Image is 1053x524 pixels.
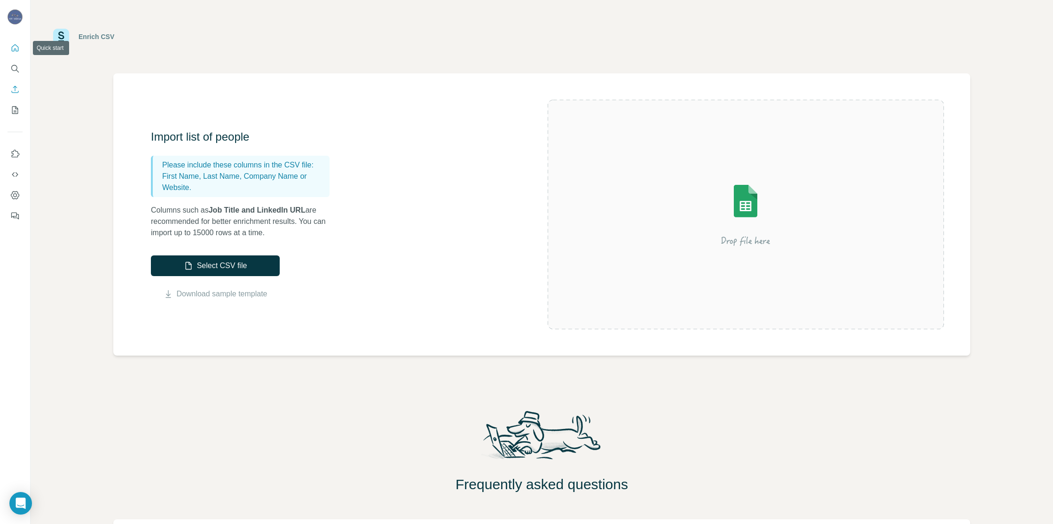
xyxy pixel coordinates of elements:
button: Use Surfe API [8,166,23,183]
div: Open Intercom Messenger [9,492,32,515]
button: Download sample template [151,288,280,300]
span: Job Title and LinkedIn URL [209,206,306,214]
h3: Import list of people [151,129,339,144]
button: Use Surfe on LinkedIn [8,145,23,162]
img: Surfe Mascot Illustration [474,408,610,468]
button: Select CSV file [151,255,280,276]
img: Surfe Illustration - Drop file here or select below [661,158,830,271]
button: My lists [8,102,23,119]
button: Search [8,60,23,77]
h2: Frequently asked questions [31,476,1053,493]
p: Columns such as are recommended for better enrichment results. You can import up to 15000 rows at... [151,205,339,238]
button: Enrich CSV [8,81,23,98]
button: Feedback [8,207,23,224]
p: Please include these columns in the CSV file: [162,159,326,171]
a: Download sample template [177,288,267,300]
div: Enrich CSV [79,32,114,41]
p: First Name, Last Name, Company Name or Website. [162,171,326,193]
img: Avatar [8,9,23,24]
button: Quick start [8,40,23,56]
button: Dashboard [8,187,23,204]
img: Surfe Logo [53,29,69,45]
